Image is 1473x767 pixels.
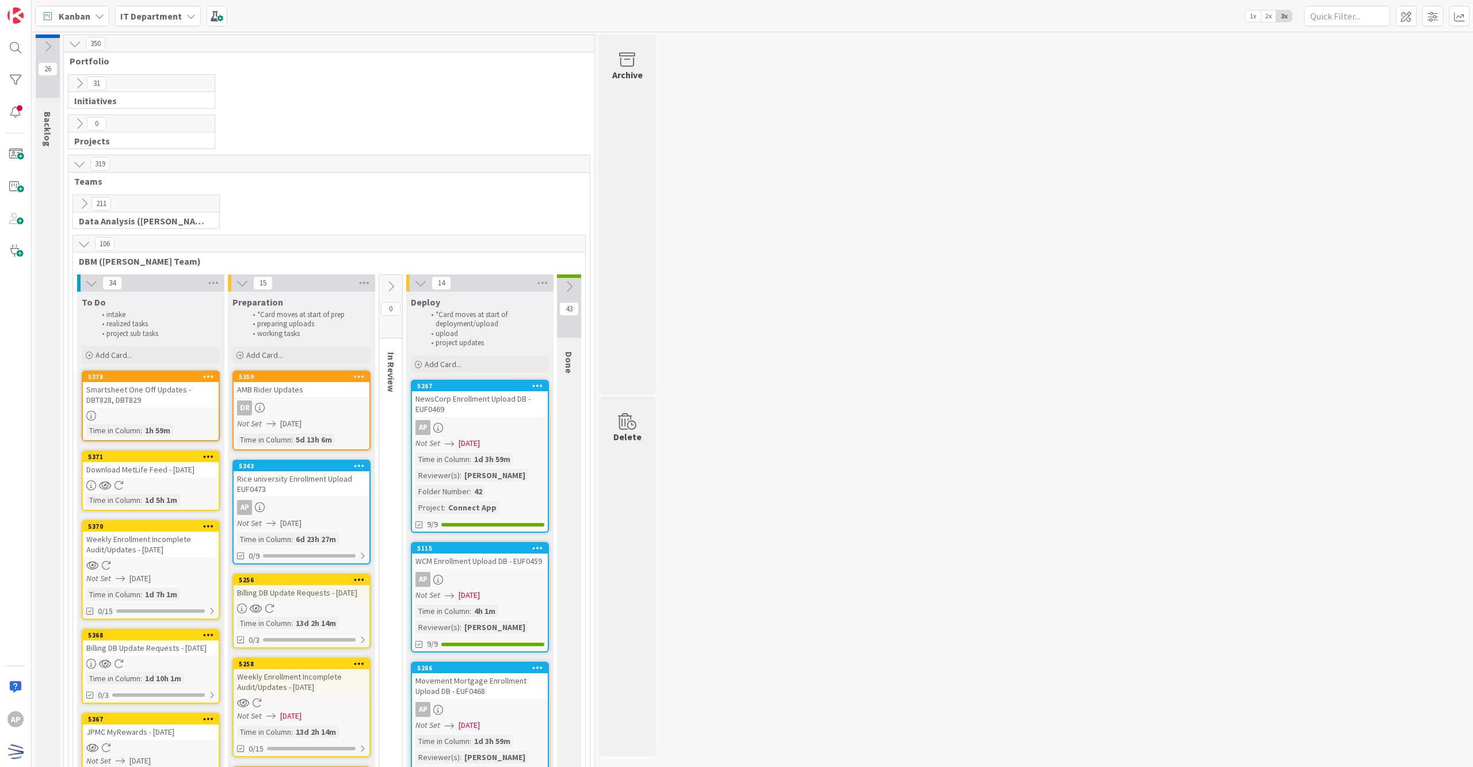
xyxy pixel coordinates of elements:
div: 1d 7h 1m [142,588,180,601]
div: 5370 [83,521,219,532]
div: 1d 3h 59m [471,453,513,465]
div: Time in Column [86,494,140,506]
span: 0/15 [249,743,264,755]
input: Quick Filter... [1304,6,1390,26]
div: Archive [612,68,643,82]
div: 5266 [417,664,548,672]
i: Not Set [415,590,440,600]
div: 5343 [234,461,369,471]
li: working tasks [246,329,369,338]
span: 350 [86,37,105,51]
span: : [470,605,471,617]
div: [PERSON_NAME] [461,751,528,764]
div: 5378Smartsheet One Off Updates - DBT828, DBT829 [83,372,219,407]
div: 5115 [417,544,548,552]
span: 0/9 [249,550,260,562]
div: 6d 23h 27m [293,533,339,545]
li: *Card moves at start of deployment/upload [425,310,547,329]
div: Movement Mortgage Enrollment Upload DB - EUF0468 [412,673,548,699]
span: Data Analysis (Carin Team) [79,215,205,227]
div: Delete [613,430,642,444]
i: Not Set [415,720,440,730]
span: 0/3 [98,689,109,701]
span: : [291,533,293,545]
div: [PERSON_NAME] [461,621,528,634]
div: 5115WCM Enrollment Upload DB - EUF0459 [412,543,548,568]
i: Not Set [415,438,440,448]
div: 5258 [234,659,369,669]
span: : [470,735,471,747]
span: : [444,501,445,514]
span: : [460,751,461,764]
i: Not Set [86,755,111,766]
span: : [140,494,142,506]
li: realized tasks [96,319,218,329]
span: : [470,453,471,465]
span: : [291,726,293,738]
span: 0/3 [249,634,260,646]
span: : [291,433,293,446]
div: AP [234,500,369,515]
div: 4h 1m [471,605,498,617]
div: AP [7,711,24,727]
span: [DATE] [129,573,151,585]
span: 211 [91,197,111,211]
div: 5343 [239,462,369,470]
div: 5378 [88,373,219,381]
span: Add Card... [425,359,461,369]
i: Not Set [237,711,262,721]
div: AP [415,702,430,717]
span: [DATE] [280,517,302,529]
div: 5367JPMC MyRewards - [DATE] [83,714,219,739]
div: DR [237,400,252,415]
li: project updates [425,338,547,348]
div: Time in Column [237,617,291,629]
div: AMB Rider Updates [234,382,369,397]
div: 5368 [83,630,219,640]
div: 5367 [88,715,219,723]
div: 5258 [239,660,369,668]
span: 43 [559,302,579,316]
div: 1d 10h 1m [142,672,184,685]
div: Billing DB Update Requests - [DATE] [83,640,219,655]
div: 5d 13h 6m [293,433,335,446]
div: Time in Column [237,726,291,738]
div: 1h 59m [142,424,173,437]
li: upload [425,329,547,338]
span: 0/15 [98,605,113,617]
div: 5266Movement Mortgage Enrollment Upload DB - EUF0468 [412,663,548,699]
span: To Do [82,296,106,308]
div: 5371 [88,453,219,461]
span: 0 [87,117,106,131]
div: 5343Rice university Enrollment Upload EUF0473 [234,461,369,497]
span: Deploy [411,296,440,308]
span: Backlog [42,112,54,147]
span: Initiatives [74,95,200,106]
li: preparing uploads [246,319,369,329]
span: 26 [38,62,58,76]
span: Add Card... [96,350,132,360]
div: Time in Column [237,533,291,545]
i: Not Set [86,573,111,583]
div: Time in Column [86,672,140,685]
div: 1d 5h 1m [142,494,180,506]
span: [DATE] [459,589,480,601]
div: Time in Column [415,605,470,617]
div: Project [415,501,444,514]
div: Rice university Enrollment Upload EUF0473 [234,471,369,497]
li: intake [96,310,218,319]
li: *Card moves at start of prep [246,310,369,319]
div: 42 [471,485,485,498]
div: 5371Download MetLife Feed - [DATE] [83,452,219,477]
div: NewsCorp Enrollment Upload DB - EUF0469 [412,391,548,417]
div: 5267 [417,382,548,390]
span: : [140,424,142,437]
li: project sub tasks [96,329,218,338]
div: 5256 [234,575,369,585]
span: : [291,617,293,629]
div: 5368 [88,631,219,639]
span: 9/9 [427,518,438,531]
span: : [140,672,142,685]
div: JPMC MyRewards - [DATE] [83,724,219,739]
div: AP [412,702,548,717]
